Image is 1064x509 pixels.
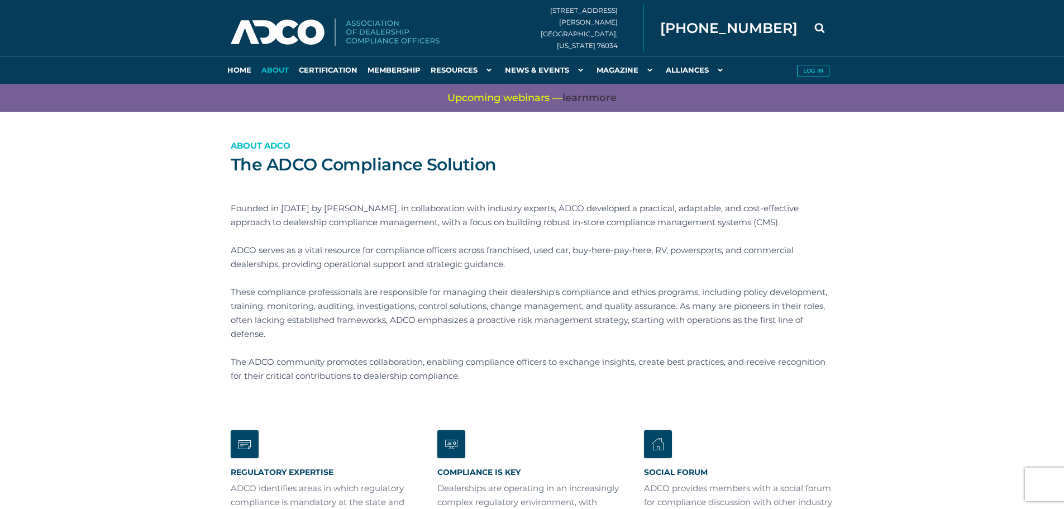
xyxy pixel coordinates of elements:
a: Magazine [591,56,661,84]
a: Log in [792,56,834,84]
a: Alliances [661,56,731,84]
div: [STREET_ADDRESS][PERSON_NAME] [GEOGRAPHIC_DATA], [US_STATE] 76034 [541,4,643,51]
a: Resources [426,56,500,84]
h3: Compliance is Key [437,468,627,477]
p: The ADCO community promotes collaboration, enabling compliance officers to exchange insights, cre... [231,355,834,383]
button: Log in [797,65,829,77]
a: About [256,56,294,84]
span: Upcoming webinars — [447,91,617,105]
p: About ADCO [231,139,834,153]
span: [PHONE_NUMBER] [660,21,798,35]
h3: Social Forum [644,468,834,477]
a: Home [222,56,256,84]
h1: The ADCO Compliance Solution [231,154,834,176]
p: ADCO serves as a vital resource for compliance officers across franchised, used car, buy-here-pay... [231,243,834,271]
a: News & Events [500,56,591,84]
a: Membership [362,56,426,84]
p: These compliance professionals are responsible for managing their dealership's compliance and eth... [231,285,834,341]
a: learnmore [562,91,617,105]
img: Association of Dealership Compliance Officers logo [231,18,440,46]
h3: Regulatory Expertise [231,468,421,477]
a: Certification [294,56,362,84]
p: Founded in [DATE] by [PERSON_NAME], in collaboration with industry experts, ADCO developed a prac... [231,201,834,229]
span: learn [562,92,589,104]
